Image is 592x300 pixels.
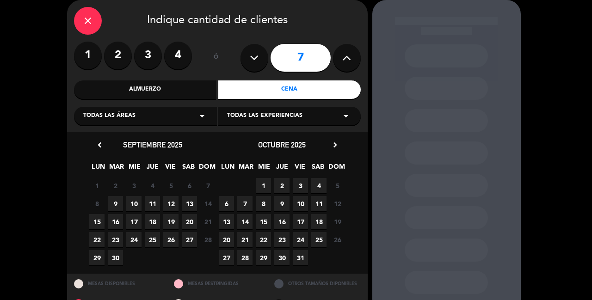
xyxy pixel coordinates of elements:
[145,214,160,229] span: 18
[126,178,142,193] span: 3
[227,111,302,121] span: Todas las experiencias
[256,250,271,265] span: 29
[108,214,123,229] span: 16
[108,196,123,211] span: 9
[82,15,93,26] i: close
[89,214,105,229] span: 15
[197,110,208,122] i: arrow_drop_down
[182,196,197,211] span: 13
[256,178,271,193] span: 1
[95,140,105,150] i: chevron_left
[293,214,308,229] span: 17
[256,214,271,229] span: 15
[274,250,290,265] span: 30
[89,178,105,193] span: 1
[293,196,308,211] span: 10
[218,80,361,99] div: Cena
[200,232,216,247] span: 28
[219,214,234,229] span: 13
[292,161,308,177] span: VIE
[330,232,345,247] span: 26
[89,232,105,247] span: 22
[163,214,179,229] span: 19
[74,7,361,35] div: Indique cantidad de clientes
[293,178,308,193] span: 3
[200,178,216,193] span: 7
[126,196,142,211] span: 10
[237,214,253,229] span: 14
[258,140,306,149] span: octubre 2025
[237,196,253,211] span: 7
[108,232,123,247] span: 23
[293,232,308,247] span: 24
[163,196,179,211] span: 12
[330,196,345,211] span: 12
[167,274,267,294] div: MESAS RESTRINGIDAS
[238,161,253,177] span: MAR
[199,161,214,177] span: DOM
[201,42,231,74] div: ó
[330,214,345,229] span: 19
[145,178,160,193] span: 4
[274,232,290,247] span: 23
[293,250,308,265] span: 31
[89,250,105,265] span: 29
[127,161,142,177] span: MIE
[181,161,196,177] span: SAB
[134,42,162,69] label: 3
[89,196,105,211] span: 8
[311,232,327,247] span: 25
[109,161,124,177] span: MAR
[330,178,345,193] span: 5
[274,161,290,177] span: JUE
[328,161,344,177] span: DOM
[219,250,234,265] span: 27
[220,161,235,177] span: LUN
[145,161,160,177] span: JUE
[163,232,179,247] span: 26
[274,178,290,193] span: 2
[311,178,327,193] span: 4
[108,250,123,265] span: 30
[163,178,179,193] span: 5
[126,214,142,229] span: 17
[330,140,340,150] i: chevron_right
[237,232,253,247] span: 21
[311,196,327,211] span: 11
[182,232,197,247] span: 27
[310,161,326,177] span: SAB
[219,196,234,211] span: 6
[74,42,102,69] label: 1
[182,178,197,193] span: 6
[200,196,216,211] span: 14
[274,214,290,229] span: 16
[256,232,271,247] span: 22
[219,232,234,247] span: 20
[104,42,132,69] label: 2
[74,80,216,99] div: Almuerzo
[67,274,167,294] div: MESAS DISPONIBLES
[340,110,351,122] i: arrow_drop_down
[126,232,142,247] span: 24
[83,111,136,121] span: Todas las áreas
[182,214,197,229] span: 20
[200,214,216,229] span: 21
[108,178,123,193] span: 2
[164,42,192,69] label: 4
[274,196,290,211] span: 9
[123,140,182,149] span: septiembre 2025
[267,274,368,294] div: OTROS TAMAÑOS DIPONIBLES
[145,196,160,211] span: 11
[256,196,271,211] span: 8
[256,161,271,177] span: MIE
[145,232,160,247] span: 25
[91,161,106,177] span: LUN
[163,161,178,177] span: VIE
[237,250,253,265] span: 28
[311,214,327,229] span: 18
